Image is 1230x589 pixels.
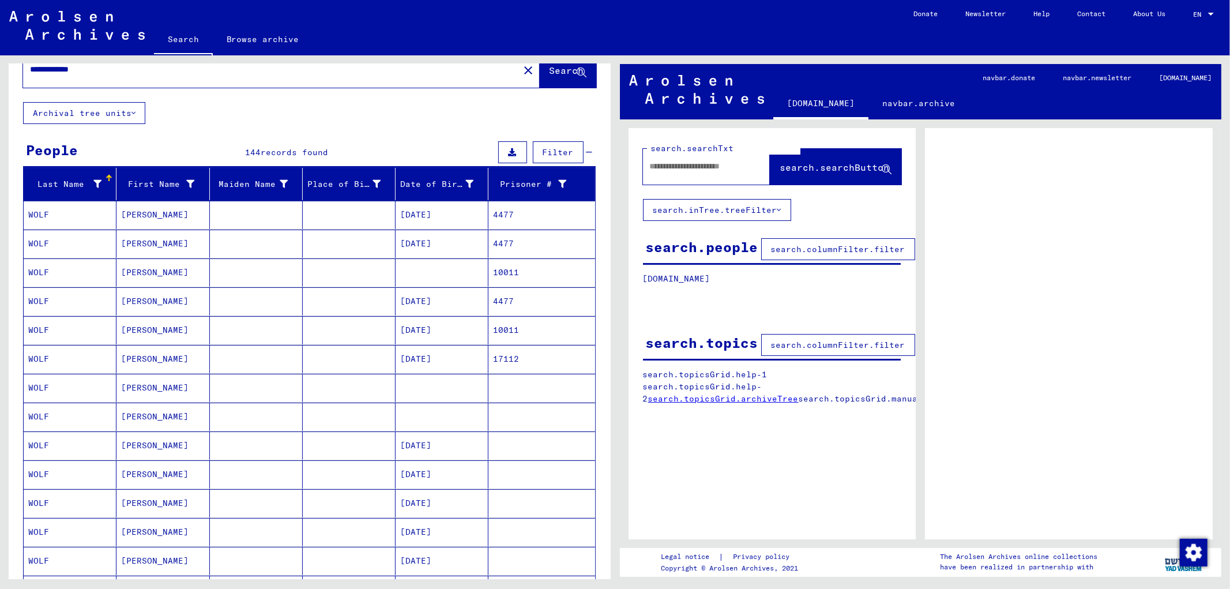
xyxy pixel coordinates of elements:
[643,273,901,285] p: [DOMAIN_NAME]
[648,393,799,404] a: search.topicsGrid.archiveTree
[116,460,209,489] mat-cell: [PERSON_NAME]
[643,369,902,405] p: search.topicsGrid.help-1 search.topicsGrid.help-2 search.topicsGrid.manually.
[661,551,719,563] a: Legal notice
[773,89,868,119] a: [DOMAIN_NAME]
[969,64,1049,92] a: navbar.donate
[396,230,488,258] mat-cell: [DATE]
[307,178,381,190] div: Place of Birth
[400,175,488,193] div: Date of Birth
[24,403,116,431] mat-cell: WOLF
[24,345,116,373] mat-cell: WOLF
[9,11,145,40] img: Arolsen_neg.svg
[116,403,209,431] mat-cell: [PERSON_NAME]
[116,230,209,258] mat-cell: [PERSON_NAME]
[215,175,302,193] div: Maiden Name
[488,287,595,316] mat-cell: 4477
[116,258,209,287] mat-cell: [PERSON_NAME]
[116,489,209,517] mat-cell: [PERSON_NAME]
[396,489,488,517] mat-cell: [DATE]
[215,178,288,190] div: Maiden Name
[780,162,889,173] span: search.searchButton
[245,147,261,157] span: 144
[761,334,915,356] button: search.columnFilter.filter
[771,340,905,350] span: search.columnFilter.filter
[121,175,209,193] div: First Name
[396,168,488,200] mat-header-cell: Date of Birth
[488,258,595,287] mat-cell: 10011
[24,460,116,489] mat-cell: WOLF
[540,52,596,88] button: Search
[940,562,1097,572] p: have been realized in partnership with
[24,201,116,229] mat-cell: WOLF
[1163,547,1206,576] img: yv_logo.png
[533,141,584,163] button: Filter
[116,518,209,546] mat-cell: [PERSON_NAME]
[488,316,595,344] mat-cell: 10011
[493,175,581,193] div: Prisoner #
[261,147,328,157] span: records found
[24,432,116,460] mat-cell: WOLF
[643,199,791,221] button: search.inTree.treeFilter
[1193,10,1206,18] span: EN
[488,345,595,373] mat-cell: 17112
[307,175,395,193] div: Place of Birth
[488,230,595,258] mat-cell: 4477
[24,230,116,258] mat-cell: WOLF
[493,178,566,190] div: Prisoner #
[1049,64,1145,92] a: navbar.newsletter
[400,178,473,190] div: Date of Birth
[24,258,116,287] mat-cell: WOLF
[651,143,734,153] mat-label: search.searchTxt
[24,374,116,402] mat-cell: WOLF
[116,201,209,229] mat-cell: [PERSON_NAME]
[24,518,116,546] mat-cell: WOLF
[210,168,303,200] mat-header-cell: Maiden Name
[121,178,194,190] div: First Name
[761,238,915,260] button: search.columnFilter.filter
[396,287,488,316] mat-cell: [DATE]
[116,374,209,402] mat-cell: [PERSON_NAME]
[488,201,595,229] mat-cell: 4477
[521,63,535,77] mat-icon: close
[940,552,1097,562] p: The Arolsen Archives online collections
[396,460,488,489] mat-cell: [DATE]
[396,432,488,460] mat-cell: [DATE]
[770,149,901,185] button: search.searchButton
[116,168,209,200] mat-header-cell: First Name
[28,178,101,190] div: Last Name
[154,25,213,55] a: Search
[24,316,116,344] mat-cell: WOLF
[661,563,803,573] p: Copyright © Arolsen Archives, 2021
[550,65,584,76] span: Search
[1180,539,1208,567] img: Change consent
[517,58,540,81] button: Clear
[26,140,78,160] div: People
[23,102,145,124] button: Archival tree units
[868,89,969,117] a: navbar.archive
[543,147,574,157] span: Filter
[396,518,488,546] mat-cell: [DATE]
[771,244,905,254] span: search.columnFilter.filter
[116,345,209,373] mat-cell: [PERSON_NAME]
[24,489,116,517] mat-cell: WOLF
[629,75,765,104] img: Arolsen_neg.svg
[1179,538,1207,566] div: Change consent
[396,316,488,344] mat-cell: [DATE]
[24,287,116,316] mat-cell: WOLF
[1145,64,1225,92] a: [DOMAIN_NAME]
[213,25,313,53] a: Browse archive
[303,168,396,200] mat-header-cell: Place of Birth
[116,547,209,575] mat-cell: [PERSON_NAME]
[661,551,803,563] div: |
[116,316,209,344] mat-cell: [PERSON_NAME]
[28,175,116,193] div: Last Name
[396,201,488,229] mat-cell: [DATE]
[396,547,488,575] mat-cell: [DATE]
[646,332,758,353] div: search.topics
[116,432,209,460] mat-cell: [PERSON_NAME]
[488,168,595,200] mat-header-cell: Prisoner #
[24,547,116,575] mat-cell: WOLF
[646,237,758,257] div: search.people
[24,168,116,200] mat-header-cell: Last Name
[396,345,488,373] mat-cell: [DATE]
